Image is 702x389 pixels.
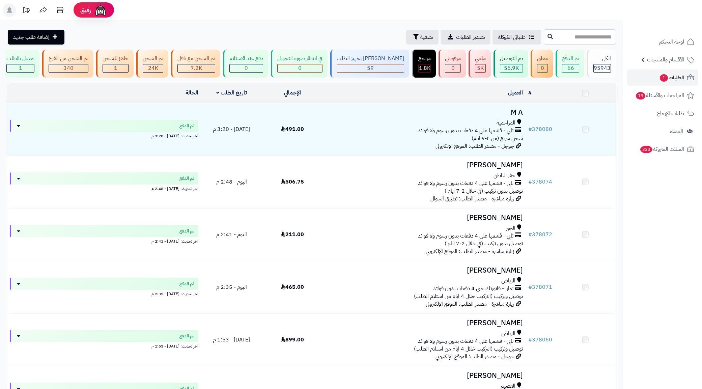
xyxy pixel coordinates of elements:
img: ai-face.png [94,3,107,17]
div: 0 [278,64,322,72]
a: [PERSON_NAME] تجهيز الطلب 59 [329,50,411,78]
span: تابي - قسّمها على 4 دفعات بدون رسوم ولا فوائد [418,232,513,240]
span: # [528,125,532,133]
div: اخر تحديث: [DATE] - 2:41 م [10,237,198,244]
a: العميل [508,89,523,97]
a: ملغي 5K [467,50,492,78]
a: #378072 [528,230,552,239]
a: العملاء [627,123,698,139]
div: 59 [337,64,404,72]
a: لوحة التحكم [627,34,698,50]
div: 56884 [500,64,523,72]
div: 0 [445,64,460,72]
span: 0 [245,64,248,72]
div: 66 [562,64,579,72]
div: اخر تحديث: [DATE] - 1:53 م [10,342,198,349]
div: ملغي [475,55,486,62]
span: المزاحمية [497,119,515,127]
div: 1 [7,64,34,72]
a: دفع عند الاستلام 0 [222,50,270,78]
a: الطلبات1 [627,70,698,86]
span: زيارة مباشرة - مصدر الطلب: تطبيق الجوال [430,195,514,203]
div: دفع عند الاستلام [229,55,263,62]
span: توصيل بدون تركيب (في خلال 2-7 ايام ) [445,187,523,195]
span: تمارا - فاتورتك حتى 4 دفعات بدون فوائد [433,285,513,293]
div: 340 [49,64,88,72]
span: 0 [298,64,302,72]
span: طلبات الإرجاع [657,109,684,118]
span: 1.8K [419,64,430,72]
span: 95943 [594,64,611,72]
a: في انتظار صورة التحويل 0 [270,50,329,78]
span: توصيل وتركيب (التركيب خلال 4 ايام من استلام الطلب) [414,345,523,353]
span: 56.9K [504,64,519,72]
h3: [PERSON_NAME] [326,161,523,169]
span: 1 [660,74,668,82]
div: 4992 [475,64,485,72]
span: 465.00 [281,283,304,291]
span: توصيل بدون تركيب (في خلال 2-7 ايام ) [445,240,523,248]
span: حفر الباطن [494,172,515,179]
div: اخر تحديث: [DATE] - 2:48 م [10,185,198,192]
span: الخبر [506,224,515,232]
a: تم الشحن 24K [135,50,170,78]
a: طلبات الإرجاع [627,105,698,121]
span: السلات المتروكة [640,144,684,154]
div: اخر تحديث: [DATE] - 3:20 م [10,132,198,139]
span: الرياض [501,330,515,337]
span: 24K [148,64,158,72]
a: تم التوصيل 56.9K [492,50,529,78]
span: [DATE] - 1:53 م [213,336,250,344]
span: إضافة طلب جديد [13,33,50,41]
div: تم الدفع [562,55,579,62]
a: مرتجع 1.8K [411,50,437,78]
a: تحديثات المنصة [18,3,35,19]
span: 323 [640,146,652,153]
span: تابي - قسّمها على 4 دفعات بدون رسوم ولا فوائد [418,127,513,135]
a: #378071 [528,283,552,291]
span: تصفية [420,33,433,41]
span: # [528,178,532,186]
div: 24037 [143,64,163,72]
span: شحن سريع (من ٢-٧ ايام) [472,134,523,142]
div: تعديل بالطلب [6,55,34,62]
h3: [PERSON_NAME] [326,319,523,327]
span: 506.75 [281,178,304,186]
span: 66 [567,64,574,72]
span: 5K [477,64,484,72]
div: اخر تحديث: [DATE] - 2:35 م [10,290,198,297]
a: تم الشحن من الفرع 340 [41,50,95,78]
span: 0 [541,64,544,72]
span: اليوم - 2:48 م [216,178,247,186]
span: [DATE] - 3:20 م [213,125,250,133]
span: الطلبات [659,73,684,82]
div: 1 [103,64,128,72]
span: الأقسام والمنتجات [647,55,684,64]
span: توصيل وتركيب (التركيب خلال 4 ايام من استلام الطلب) [414,292,523,300]
div: جاهز للشحن [103,55,129,62]
span: 1 [19,64,22,72]
span: جوجل - مصدر الطلب: الموقع الإلكتروني [436,142,514,150]
a: تاريخ الطلب [216,89,247,97]
div: 0 [537,64,547,72]
span: تابي - قسّمها على 4 دفعات بدون رسوم ولا فوائد [418,337,513,345]
span: 491.00 [281,125,304,133]
span: لوحة التحكم [659,37,684,47]
span: 19 [636,92,645,100]
a: # [528,89,532,97]
div: مرفوض [445,55,461,62]
a: السلات المتروكة323 [627,141,698,157]
a: معلق 0 [529,50,554,78]
span: تصدير الطلبات [456,33,485,41]
a: الإجمالي [284,89,301,97]
span: 1 [114,64,117,72]
div: معلق [537,55,548,62]
span: 340 [63,64,74,72]
a: إضافة طلب جديد [8,30,64,45]
span: 0 [451,64,455,72]
div: تم الشحن [143,55,163,62]
div: تم التوصيل [500,55,523,62]
a: الكل95943 [586,50,617,78]
a: المراجعات والأسئلة19 [627,87,698,104]
h3: [PERSON_NAME] [326,267,523,274]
